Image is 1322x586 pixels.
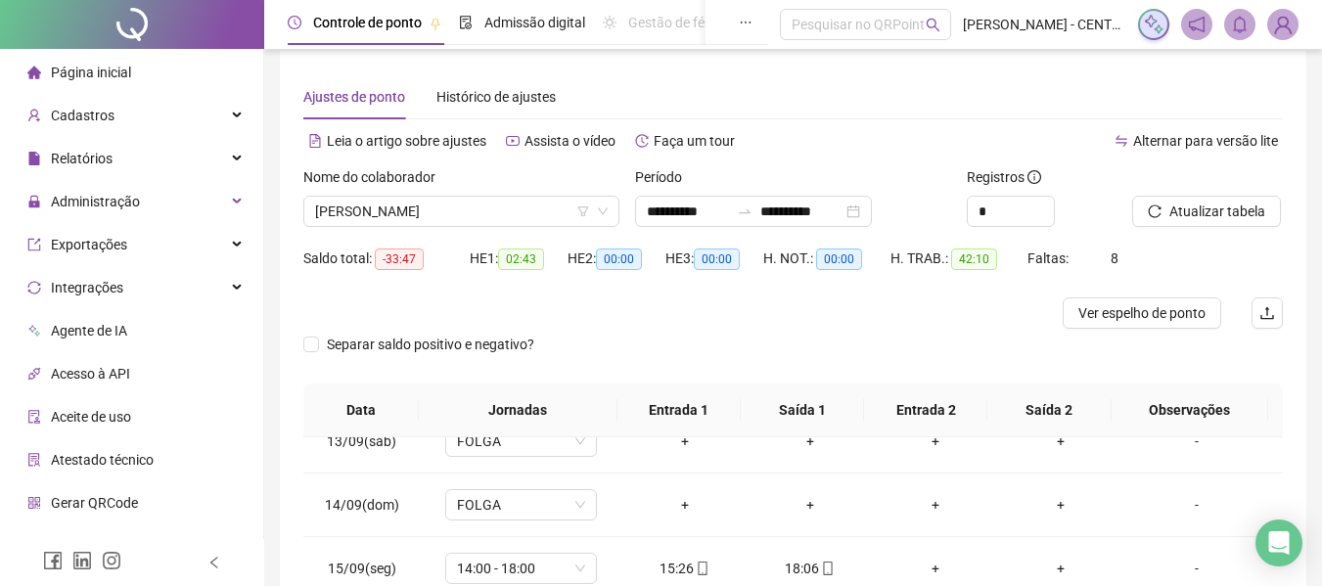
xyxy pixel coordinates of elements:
[27,66,41,79] span: home
[328,561,396,576] span: 15/09(seg)
[1078,302,1206,324] span: Ver espelho de ponto
[327,133,486,149] span: Leia o artigo sobre ajustes
[864,383,987,437] th: Entrada 2
[654,133,735,149] span: Faça um tour
[313,15,422,30] span: Controle de ponto
[470,248,568,270] div: HE 1:
[635,134,649,148] span: history
[457,490,585,519] span: FOLGA
[926,18,940,32] span: search
[1133,133,1278,149] span: Alternar para versão lite
[737,203,752,219] span: to
[889,494,982,516] div: +
[1259,305,1275,321] span: upload
[596,248,642,270] span: 00:00
[889,558,982,579] div: +
[763,558,857,579] div: 18:06
[1063,297,1221,329] button: Ver espelho de ponto
[27,496,41,510] span: qrcode
[1148,204,1162,218] span: reload
[303,383,419,437] th: Data
[72,551,92,570] span: linkedin
[27,152,41,165] span: file
[459,16,473,29] span: file-done
[27,195,41,208] span: lock
[597,205,609,217] span: down
[27,238,41,251] span: export
[51,366,130,382] span: Acesso à API
[1115,134,1128,148] span: swap
[102,551,121,570] span: instagram
[51,280,123,295] span: Integrações
[51,65,131,80] span: Página inicial
[1014,494,1108,516] div: +
[319,334,542,355] span: Separar saldo positivo e negativo?
[1231,16,1249,33] span: bell
[308,134,322,148] span: file-text
[638,430,732,452] div: +
[51,495,138,511] span: Gerar QRCode
[694,248,740,270] span: 00:00
[763,494,857,516] div: +
[737,203,752,219] span: swap-right
[436,89,556,105] span: Histórico de ajustes
[498,248,544,270] span: 02:43
[617,383,741,437] th: Entrada 1
[1027,250,1071,266] span: Faltas:
[327,433,396,449] span: 13/09(sáb)
[27,109,41,122] span: user-add
[430,18,441,29] span: pushpin
[457,427,585,456] span: FOLGA
[51,409,131,425] span: Aceite de uso
[27,410,41,424] span: audit
[303,248,470,270] div: Saldo total:
[288,16,301,29] span: clock-circle
[51,237,127,252] span: Exportações
[51,108,114,123] span: Cadastros
[457,554,585,583] span: 14:00 - 18:00
[27,367,41,381] span: api
[763,430,857,452] div: +
[27,453,41,467] span: solution
[963,14,1126,35] span: [PERSON_NAME] - CENTRO VETERINARIO 4 PATAS LTDA
[1014,430,1108,452] div: +
[1143,14,1164,35] img: sparkle-icon.fc2bf0ac1784a2077858766a79e2daf3.svg
[603,16,616,29] span: sun
[51,323,127,338] span: Agente de IA
[628,15,727,30] span: Gestão de férias
[51,452,154,468] span: Atestado técnico
[51,151,113,166] span: Relatórios
[967,166,1041,188] span: Registros
[419,383,617,437] th: Jornadas
[51,194,140,209] span: Administração
[665,248,763,270] div: HE 3:
[207,556,221,569] span: left
[741,383,864,437] th: Saída 1
[1255,519,1302,566] div: Open Intercom Messenger
[506,134,520,148] span: youtube
[951,248,997,270] span: 42:10
[1139,430,1254,452] div: -
[303,166,448,188] label: Nome do colaborador
[739,16,752,29] span: ellipsis
[1139,494,1254,516] div: -
[1268,10,1298,39] img: 91132
[1188,16,1206,33] span: notification
[889,430,982,452] div: +
[577,205,589,217] span: filter
[484,15,585,30] span: Admissão digital
[987,383,1111,437] th: Saída 2
[890,248,1027,270] div: H. TRAB.:
[1014,558,1108,579] div: +
[43,551,63,570] span: facebook
[375,248,424,270] span: -33:47
[27,281,41,294] span: sync
[1127,399,1253,421] span: Observações
[635,166,695,188] label: Período
[325,497,399,513] span: 14/09(dom)
[524,133,615,149] span: Assista o vídeo
[315,197,608,226] span: ANANDA PINHO DE CARVALHO
[638,494,732,516] div: +
[1112,383,1268,437] th: Observações
[816,248,862,270] span: 00:00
